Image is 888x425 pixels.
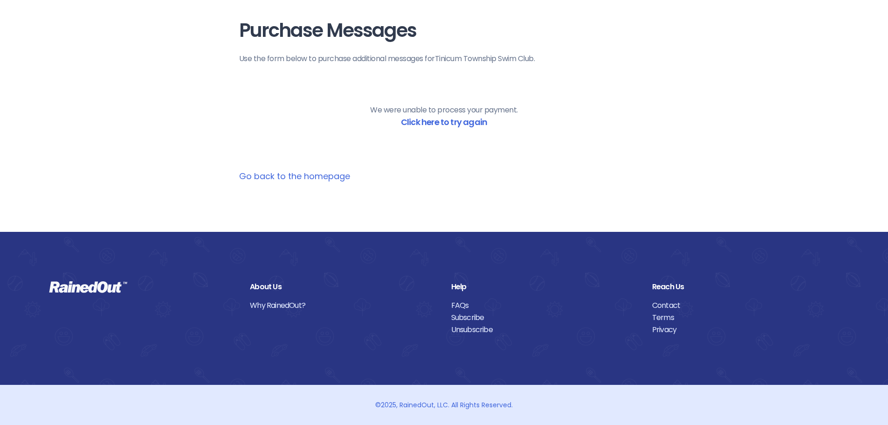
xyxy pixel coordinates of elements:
a: Privacy [652,324,839,336]
a: Unsubscribe [451,324,638,336]
div: About Us [250,281,437,293]
a: Subscribe [451,312,638,324]
p: We were unable to process your payment. [370,105,518,116]
div: Reach Us [652,281,839,293]
a: Terms [652,312,839,324]
a: Contact [652,300,839,312]
a: FAQs [451,300,638,312]
h1: Purchase Messages [239,20,649,41]
p: Use the form below to purchase additional messages for Tinicum Township Swim Club . [239,53,649,64]
a: Go back to the homepage [239,170,350,182]
a: Why RainedOut? [250,300,437,312]
div: Help [451,281,638,293]
a: Click here to try again [401,116,487,128]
